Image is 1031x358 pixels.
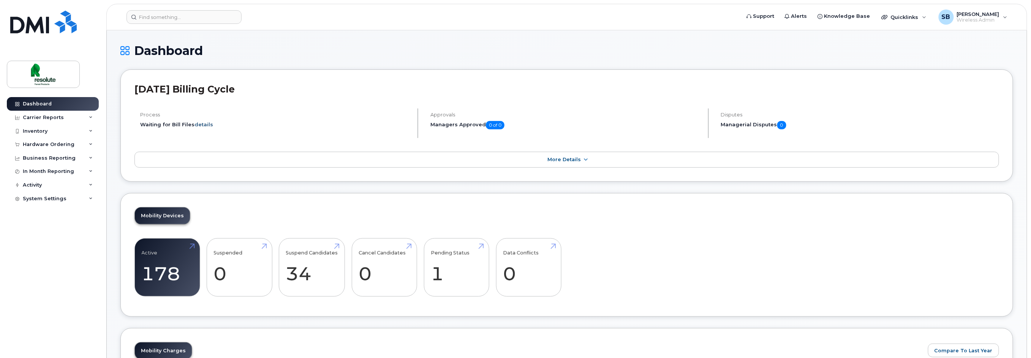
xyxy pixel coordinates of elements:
[935,347,993,354] span: Compare To Last Year
[194,121,213,127] a: details
[142,242,193,292] a: Active 178
[120,44,1013,57] h1: Dashboard
[134,83,999,95] h2: [DATE] Billing Cycle
[721,112,999,118] h4: Disputes
[503,242,554,292] a: Data Conflicts 0
[430,121,701,129] h5: Managers Approved
[777,121,786,129] span: 0
[431,242,482,292] a: Pending Status 1
[721,121,999,129] h5: Managerial Disputes
[140,121,411,128] li: Waiting for Bill Files
[140,112,411,118] h4: Process
[359,242,410,292] a: Cancel Candidates 0
[214,242,265,292] a: Suspended 0
[486,121,504,129] span: 0 of 0
[286,242,338,292] a: Suspend Candidates 34
[928,344,999,357] button: Compare To Last Year
[430,112,701,118] h4: Approvals
[135,207,190,224] a: Mobility Devices
[547,157,581,162] span: More Details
